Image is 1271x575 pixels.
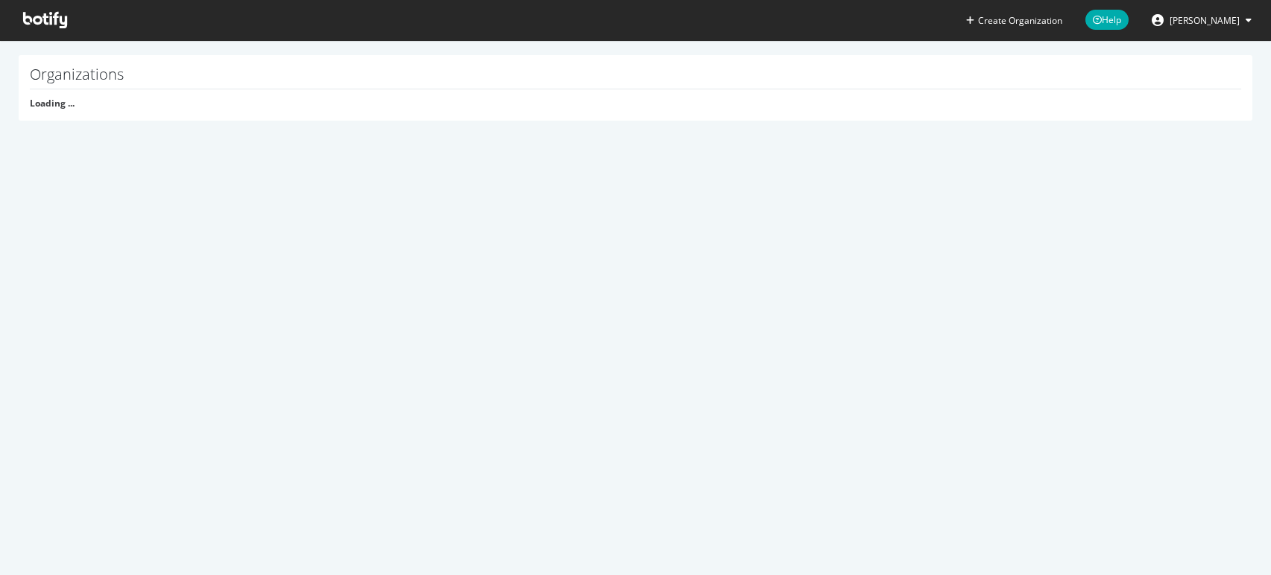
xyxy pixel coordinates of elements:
button: [PERSON_NAME] [1140,8,1264,32]
button: Create Organization [965,13,1063,28]
strong: Loading ... [30,97,75,109]
h1: Organizations [30,66,1241,89]
span: Help [1085,10,1129,30]
span: David Britton [1170,14,1240,27]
